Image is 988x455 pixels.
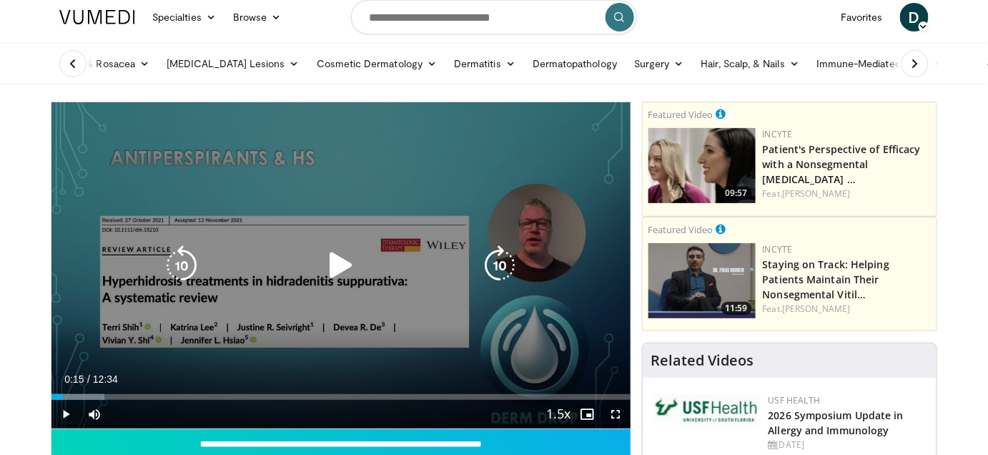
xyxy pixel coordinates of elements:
[51,49,158,78] a: Acne & Rosacea
[782,187,850,200] a: [PERSON_NAME]
[693,49,808,78] a: Hair, Scalp, & Nails
[763,128,793,140] a: Incyte
[445,49,524,78] a: Dermatitis
[158,49,308,78] a: [MEDICAL_DATA] Lesions
[763,142,921,186] a: Patient's Perspective of Efficacy with a Nonsegmental [MEDICAL_DATA] …
[648,108,713,121] small: Featured Video
[769,439,925,451] div: [DATE]
[648,128,756,203] a: 09:57
[782,303,850,315] a: [PERSON_NAME]
[763,187,931,200] div: Feat.
[51,394,631,400] div: Progress Bar
[626,49,693,78] a: Surgery
[573,400,602,429] button: Enable picture-in-picture mode
[651,352,754,369] h4: Related Videos
[648,243,756,318] a: 11:59
[93,373,118,385] span: 12:34
[832,3,891,31] a: Favorites
[144,3,224,31] a: Specialties
[224,3,290,31] a: Browse
[602,400,631,429] button: Fullscreen
[648,223,713,236] small: Featured Video
[721,187,752,200] span: 09:57
[769,408,904,437] a: 2026 Symposium Update in Allergy and Immunology
[648,243,756,318] img: fe0751a3-754b-4fa7-bfe3-852521745b57.png.150x105_q85_crop-smart_upscale.jpg
[51,400,80,429] button: Play
[769,394,821,406] a: USF Health
[900,3,929,31] a: D
[763,258,890,301] a: Staying on Track: Helping Patients Maintain Their Nonsegmental Vitil…
[308,49,445,78] a: Cosmetic Dermatology
[524,49,626,78] a: Dermatopathology
[51,102,631,429] video-js: Video Player
[80,400,109,429] button: Mute
[59,10,135,24] img: VuMedi Logo
[763,243,793,255] a: Incyte
[654,394,761,426] img: 6ba8804a-8538-4002-95e7-a8f8012d4a11.png.150x105_q85_autocrop_double_scale_upscale_version-0.2.jpg
[545,400,573,429] button: Playback Rate
[648,128,756,203] img: 2c48d197-61e9-423b-8908-6c4d7e1deb64.png.150x105_q85_crop-smart_upscale.jpg
[64,373,84,385] span: 0:15
[87,373,90,385] span: /
[763,303,931,315] div: Feat.
[808,49,924,78] a: Immune-Mediated
[721,302,752,315] span: 11:59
